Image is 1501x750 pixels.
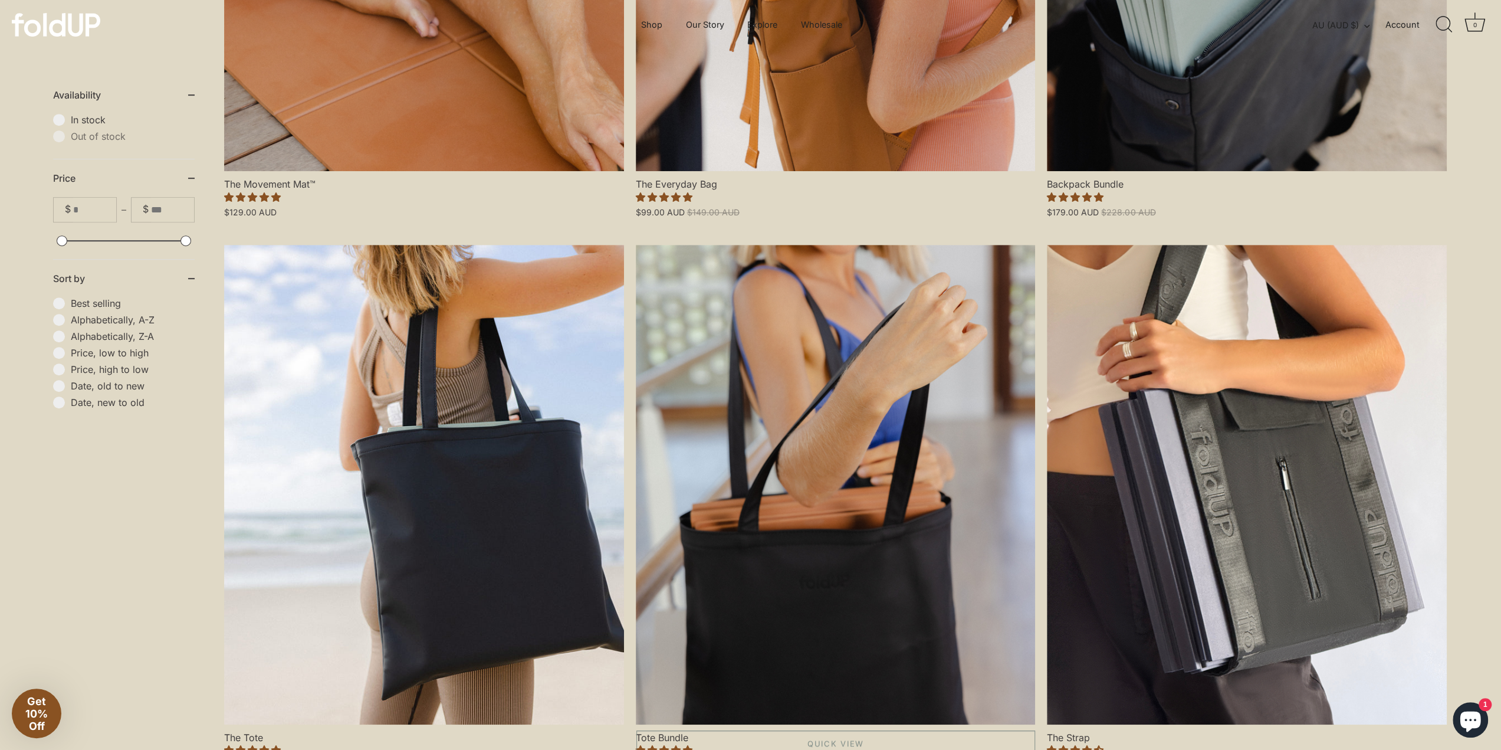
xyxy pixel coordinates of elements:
[612,14,871,36] div: Primary navigation
[1047,171,1447,191] span: Backpack Bundle
[1431,12,1457,38] a: Search
[143,204,149,215] span: $
[636,725,1036,744] span: Tote Bundle
[71,114,195,126] span: In stock
[1047,191,1103,203] span: 5.00 stars
[71,347,195,359] span: Price, low to high
[73,198,116,222] input: From
[1047,207,1099,217] span: $179.00 AUD
[1449,702,1492,741] inbox-online-store-chat: Shopify online store chat
[224,171,624,191] span: The Movement Mat™
[1047,725,1447,744] span: The Strap
[636,245,1036,725] a: Tote Bundle
[224,245,624,725] a: The Tote
[151,198,194,222] input: To
[71,330,195,342] span: Alphabetically, Z-A
[675,14,734,36] a: Our Story
[636,171,1036,191] span: The Everyday Bag
[71,363,195,375] span: Price, high to low
[790,14,852,36] a: Wholesale
[53,159,195,197] summary: Price
[687,207,740,217] span: $149.00 AUD
[737,14,788,36] a: Explore
[224,207,277,217] span: $129.00 AUD
[224,191,281,203] span: 4.86 stars
[25,695,48,732] span: Get 10% Off
[71,397,195,408] span: Date, new to old
[71,297,195,309] span: Best selling
[636,171,1036,218] a: The Everyday Bag 4.97 stars $99.00 AUD $149.00 AUD
[53,260,195,297] summary: Sort by
[1312,20,1382,31] button: AU (AUD $)
[1385,18,1440,32] a: Account
[1469,19,1481,31] div: 0
[12,689,61,738] div: Get 10% Off
[71,130,195,142] span: Out of stock
[71,380,195,392] span: Date, old to new
[1047,245,1447,725] a: The Strap
[224,171,624,218] a: The Movement Mat™ 4.86 stars $129.00 AUD
[636,207,685,217] span: $99.00 AUD
[65,204,71,215] span: $
[1462,12,1488,38] a: Cart
[631,14,673,36] a: Shop
[53,76,195,114] summary: Availability
[1047,171,1447,218] a: Backpack Bundle 5.00 stars $179.00 AUD $228.00 AUD
[71,314,195,326] span: Alphabetically, A-Z
[224,725,624,744] span: The Tote
[1101,207,1155,217] span: $228.00 AUD
[636,191,692,203] span: 4.97 stars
